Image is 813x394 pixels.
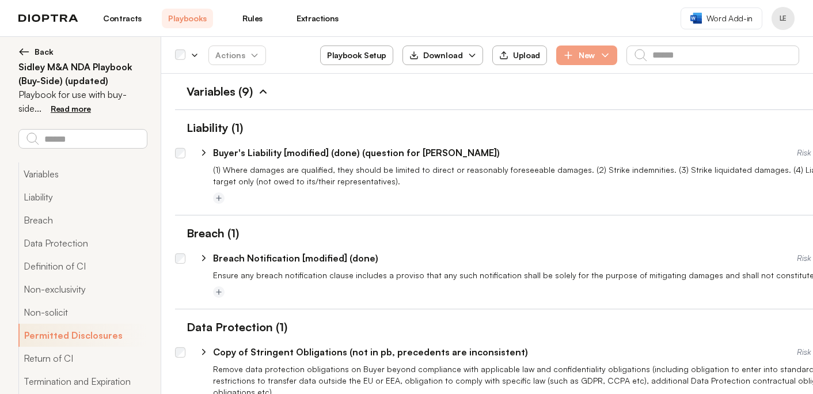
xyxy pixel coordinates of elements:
[213,345,528,359] p: Copy of Stringent Obligations (not in pb, precedents are inconsistent)
[175,119,243,137] h1: Liability (1)
[492,46,547,65] button: Upload
[18,46,147,58] button: Back
[213,146,500,160] p: Buyer's Liability [modified] (done) (question for [PERSON_NAME])
[175,50,185,60] div: Select all
[681,7,762,29] a: Word Add-in
[320,46,393,65] button: Playbook Setup
[402,46,483,65] button: Download
[18,14,78,22] img: logo
[18,370,147,393] button: Termination and Expiration
[175,225,239,242] h1: Breach (1)
[706,13,753,24] span: Word Add-in
[18,301,147,324] button: Non-solicit
[213,286,225,298] button: Add tag
[499,50,540,60] div: Upload
[213,192,225,204] button: Add tag
[556,46,617,65] button: New
[35,103,41,114] span: ...
[18,324,147,347] button: Permitted Disclosures
[257,86,269,97] img: Expand
[35,46,54,58] span: Back
[292,9,343,28] a: Extractions
[18,185,147,209] button: Liability
[18,209,147,232] button: Breach
[18,88,147,115] p: Playbook for use with buy-side
[18,278,147,301] button: Non-exclusivity
[175,319,287,336] h1: Data Protection (1)
[772,7,795,30] button: Profile menu
[162,9,213,28] a: Playbooks
[18,347,147,370] button: Return of CI
[18,46,30,58] img: left arrow
[690,13,702,24] img: word
[409,50,463,61] div: Download
[227,9,278,28] a: Rules
[206,45,268,66] span: Actions
[18,162,147,185] button: Variables
[18,232,147,255] button: Data Protection
[208,46,266,65] button: Actions
[18,255,147,278] button: Definition of CI
[18,60,147,88] h2: Sidley M&A NDA Playbook (Buy-Side) (updated)
[51,104,91,113] span: Read more
[175,83,253,100] h1: Variables (9)
[213,251,378,265] p: Breach Notification [modified] (done)
[97,9,148,28] a: Contracts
